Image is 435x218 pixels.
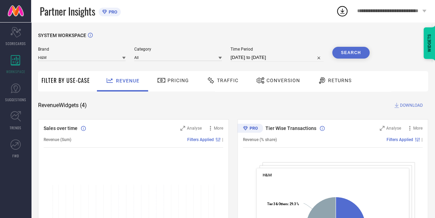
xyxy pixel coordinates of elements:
span: Filters Applied [387,137,413,142]
span: SUGGESTIONS [5,97,26,102]
span: Tier Wise Transactions [265,125,316,131]
span: SYSTEM WORKSPACE [38,33,86,38]
span: Analyse [386,126,401,131]
span: More [413,126,423,131]
span: | [222,137,223,142]
span: Traffic [217,78,238,83]
span: Filters Applied [187,137,214,142]
span: Conversion [266,78,300,83]
span: H&M [263,173,272,177]
svg: Zoom [380,126,384,131]
span: SCORECARDS [6,41,26,46]
svg: Zoom [180,126,185,131]
span: WORKSPACE [6,69,25,74]
button: Search [332,47,370,59]
div: Premium [237,124,263,134]
span: Sales over time [44,125,78,131]
span: Brand [38,47,126,52]
span: | [422,137,423,142]
span: TRENDS [10,125,21,130]
span: Pricing [167,78,189,83]
span: Category [134,47,222,52]
span: Revenue (% share) [243,137,277,142]
div: Open download list [336,5,348,17]
tspan: Tier 3 & Others [267,202,288,206]
span: Returns [328,78,352,83]
span: More [214,126,223,131]
text: : 29.3 % [267,202,299,206]
span: Revenue (Sum) [44,137,71,142]
span: Revenue [116,78,139,84]
span: DOWNLOAD [400,102,423,109]
span: Partner Insights [40,4,95,18]
span: Revenue Widgets ( 4 ) [38,102,87,109]
input: Select time period [230,53,324,62]
span: Time Period [230,47,324,52]
span: Filter By Use-Case [42,76,90,85]
span: Analyse [187,126,202,131]
span: PRO [107,9,117,15]
span: FWD [12,153,19,158]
